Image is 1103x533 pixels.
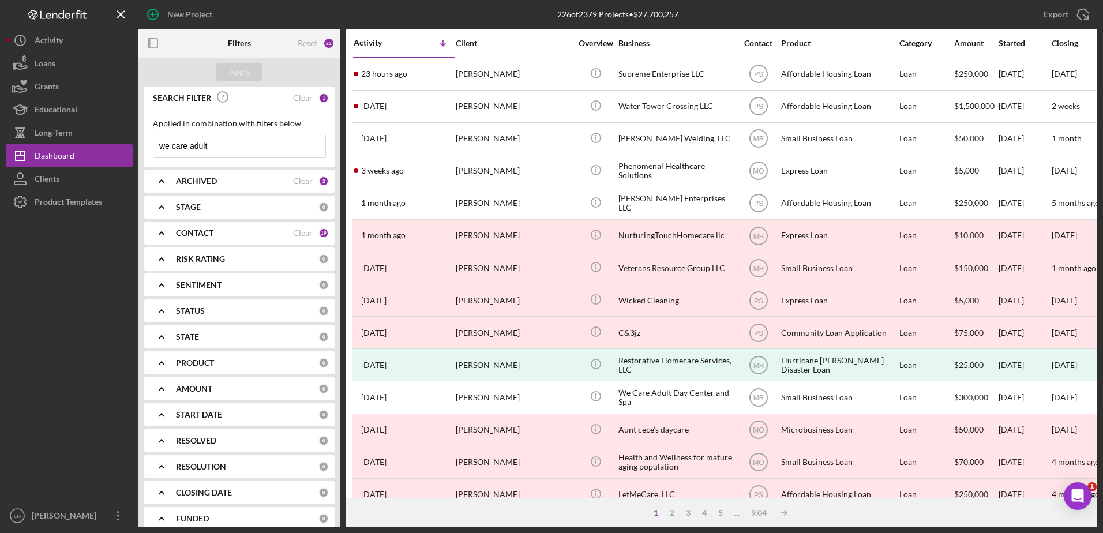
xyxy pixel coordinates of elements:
div: [PERSON_NAME] [456,220,571,251]
div: [PERSON_NAME] [456,317,571,348]
div: Microbusiness Loan [781,415,896,445]
time: 2025-06-03 21:37 [361,393,387,402]
div: [PERSON_NAME] [456,350,571,380]
div: [DATE] [999,123,1051,154]
time: 2025-08-27 16:57 [361,69,407,78]
div: Small Business Loan [781,382,896,412]
div: Loan [899,350,953,380]
div: Express Loan [781,220,896,251]
text: MR [753,394,764,402]
b: SENTIMENT [176,280,222,290]
text: MO [753,426,764,434]
div: 0 [318,410,329,420]
a: Clients [6,167,133,190]
div: Started [999,39,1051,48]
div: Product [781,39,896,48]
div: Long-Term [35,121,73,147]
div: [PERSON_NAME] [29,504,104,530]
div: $250,000 [954,59,997,89]
div: Loan [899,91,953,122]
time: 2025-07-18 17:15 [361,198,406,208]
div: $150,000 [954,253,997,283]
time: 4 months ago [1052,489,1100,499]
div: 0 [318,332,329,342]
div: Affordable Housing Loan [781,59,896,89]
text: MR [753,361,764,369]
b: Filters [228,39,251,48]
text: MR [753,264,764,272]
div: 0 [318,384,329,394]
div: Business [618,39,734,48]
div: Small Business Loan [781,447,896,478]
div: [PERSON_NAME] [456,447,571,478]
div: We Care Adult Day Center and Spa [618,382,734,412]
div: [PERSON_NAME] Welding, LLC [618,123,734,154]
div: [PERSON_NAME] [456,156,571,186]
button: Activity [6,29,133,52]
button: Dashboard [6,144,133,167]
div: NurturingTouchHomecare llc [618,220,734,251]
div: [DATE] [999,479,1051,510]
div: Clients [35,167,59,193]
div: Dashboard [35,144,74,170]
b: START DATE [176,410,222,419]
button: Long-Term [6,121,133,144]
div: [PERSON_NAME] [456,479,571,510]
text: PS [753,70,763,78]
div: $250,000 [954,479,997,510]
div: Loan [899,382,953,412]
div: [DATE] [999,317,1051,348]
time: 2025-05-30 19:37 [361,490,387,499]
div: 1 [648,508,664,517]
div: 3 [680,508,696,517]
b: PRODUCT [176,358,214,367]
div: Loan [899,123,953,154]
div: Small Business Loan [781,253,896,283]
div: Phenomenal Healthcare Solutions [618,156,734,186]
div: Category [899,39,953,48]
div: [DATE] [999,91,1051,122]
div: 1 [318,93,329,103]
div: 22 [323,37,335,49]
div: Clear [293,228,313,238]
div: 5 [712,508,729,517]
div: New Project [167,3,212,26]
div: $300,000 [954,382,997,412]
text: MR [753,232,764,240]
div: Loan [899,220,953,251]
time: 2025-06-10 01:42 [361,328,387,337]
div: Educational [35,98,77,124]
button: Grants [6,75,133,98]
div: $10,000 [954,220,997,251]
div: Express Loan [781,156,896,186]
div: [DATE] [999,350,1051,380]
div: Loan [899,447,953,478]
b: RESOLVED [176,436,216,445]
time: [DATE] [1052,295,1077,305]
time: [DATE] [1052,166,1077,175]
div: Aunt cece’s daycare [618,415,734,445]
b: CLOSING DATE [176,488,232,497]
div: Affordable Housing Loan [781,479,896,510]
div: $70,000 [954,447,997,478]
div: Loans [35,52,55,78]
div: Clear [293,93,313,103]
button: Product Templates [6,190,133,213]
a: Loans [6,52,133,75]
time: 2025-06-24 16:48 [361,264,387,273]
div: [PERSON_NAME] [456,123,571,154]
div: $5,000 [954,156,997,186]
div: Activity [35,29,63,55]
text: LN [14,513,21,519]
b: FUNDED [176,514,209,523]
text: MO [753,459,764,467]
time: [DATE] [1052,328,1077,337]
text: PS [753,329,763,337]
div: $250,000 [954,188,997,219]
div: 2 [664,508,680,517]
